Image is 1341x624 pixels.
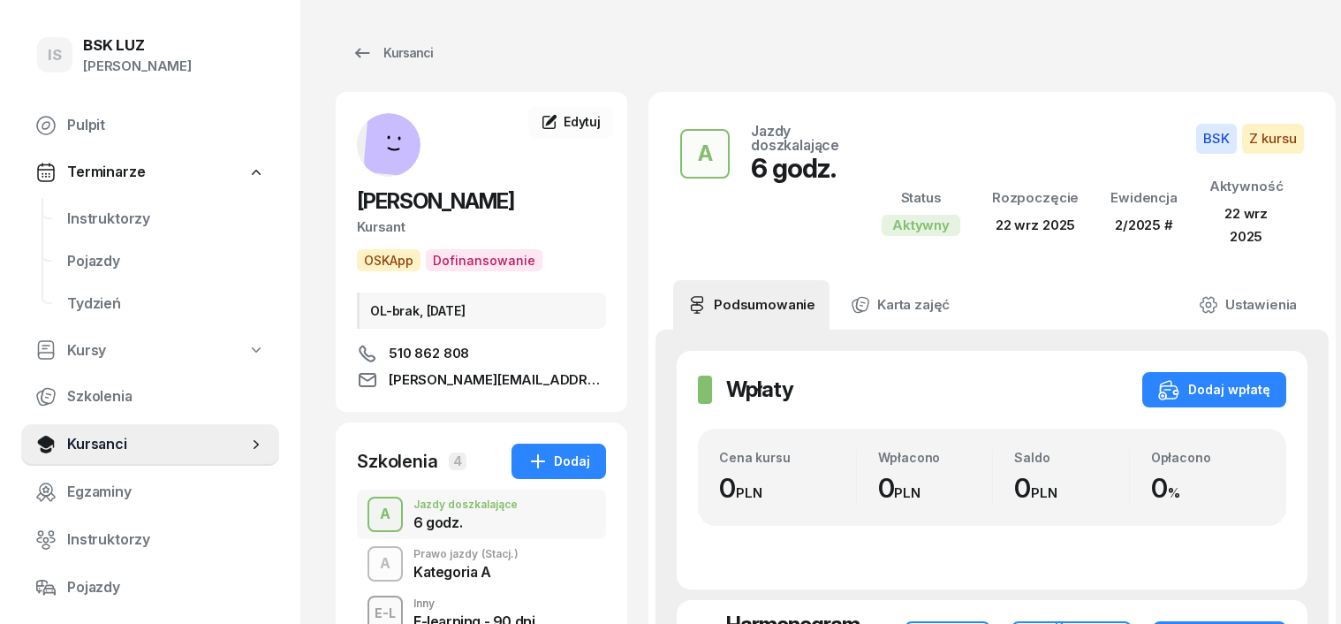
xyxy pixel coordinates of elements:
div: Saldo [1014,450,1129,465]
div: Dodaj wpłatę [1158,379,1270,400]
a: 510 862 808 [357,343,606,364]
span: Instruktorzy [67,208,265,231]
a: Pojazdy [53,240,279,283]
div: Cena kursu [719,450,856,465]
button: AJazdy doszkalające6 godz. [357,490,606,539]
a: Pulpit [21,104,279,147]
div: BSK LUZ [83,38,192,53]
span: Tydzień [67,293,265,316]
span: Kursy [67,339,106,362]
span: Z kursu [1242,124,1304,154]
a: Szkolenia [21,376,279,418]
div: Jazdy doszkalające [413,499,518,510]
a: Terminarze [21,152,279,193]
a: Kursy [21,331,279,371]
a: Kursanci [21,423,279,466]
span: 2/2025 # [1115,217,1173,233]
div: Jazdy doszkalające [751,124,839,152]
small: PLN [1031,484,1057,501]
button: OSKAppDofinansowanie [357,249,542,271]
div: OL-brak, [DATE] [357,293,606,329]
div: Status [882,186,960,209]
div: Prawo jazdy [413,549,519,559]
a: [PERSON_NAME][EMAIL_ADDRESS][DOMAIN_NAME] [357,369,606,391]
div: 0 [878,472,993,505]
a: Instruktorzy [21,519,279,561]
span: OSKApp [357,249,420,271]
div: Kursanci [352,42,433,64]
span: Terminarze [67,161,145,184]
span: IS [48,48,62,63]
div: Wpłacono [878,450,993,465]
a: Egzaminy [21,471,279,514]
span: Pulpit [67,114,265,137]
span: Pojazdy [67,250,265,273]
div: A [373,549,398,579]
span: Edytuj [564,114,601,129]
small: % [1168,484,1180,501]
div: 6 godz. [751,152,839,184]
button: BSKZ kursu [1196,124,1304,154]
span: 510 862 808 [389,343,469,364]
button: Dodaj [511,444,606,479]
div: 22 wrz 2025 [1209,202,1284,247]
span: (Stacj.) [481,549,519,559]
span: [PERSON_NAME][EMAIL_ADDRESS][DOMAIN_NAME] [389,369,606,391]
span: Dofinansowanie [426,249,542,271]
div: Szkolenia [357,449,438,474]
div: Rozpoczęcie [992,186,1079,209]
a: Karta zajęć [837,280,964,330]
span: BSK [1196,124,1237,154]
div: 0 [719,472,856,505]
a: Pojazdy [21,567,279,609]
a: Ustawienia [1185,280,1311,330]
button: APrawo jazdy(Stacj.)Kategoria A [357,539,606,589]
button: Dodaj wpłatę [1142,372,1286,407]
div: 6 godz. [413,515,518,529]
span: Instruktorzy [67,529,265,552]
small: PLN [736,484,762,501]
span: 4 [449,453,466,470]
span: Egzaminy [67,481,265,504]
h2: Wpłaty [726,376,793,404]
span: [PERSON_NAME] [357,188,514,214]
button: A [680,129,730,179]
button: A [367,497,403,532]
div: A [373,499,398,529]
span: Pojazdy [67,576,265,599]
a: Edytuj [528,106,613,138]
div: 0 [1151,472,1266,505]
a: Tydzień [53,283,279,325]
span: Kursanci [67,433,247,456]
button: A [367,546,403,582]
span: 22 wrz 2025 [996,217,1075,233]
a: Kursanci [336,35,449,71]
div: Aktywność [1209,175,1284,198]
div: 0 [1014,472,1129,505]
div: Kursant [357,216,606,239]
div: Kategoria A [413,565,519,579]
div: Dodaj [527,451,590,472]
small: PLN [894,484,921,501]
div: A [691,136,720,171]
div: Aktywny [882,215,960,236]
div: [PERSON_NAME] [83,55,192,78]
div: Inny [413,598,534,609]
div: Ewidencja [1110,186,1178,209]
a: Podsumowanie [673,280,830,330]
a: Instruktorzy [53,198,279,240]
span: Szkolenia [67,385,265,408]
div: Opłacono [1151,450,1266,465]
